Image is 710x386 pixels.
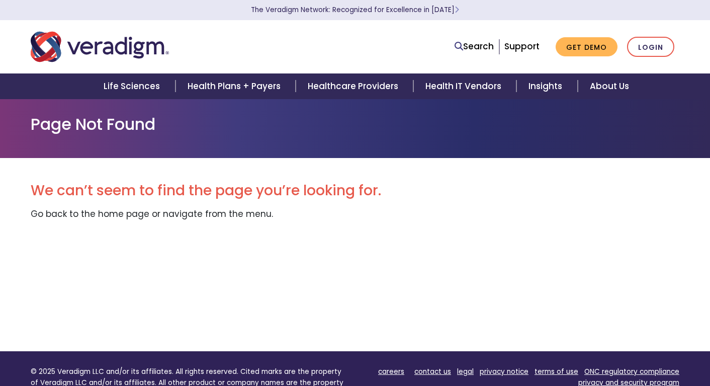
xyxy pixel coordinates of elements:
[251,5,459,15] a: The Veradigm Network: Recognized for Excellence in [DATE]Learn More
[31,182,679,199] h2: We can’t seem to find the page you’re looking for.
[455,5,459,15] span: Learn More
[480,367,528,376] a: privacy notice
[535,367,578,376] a: terms of use
[414,367,451,376] a: contact us
[455,40,494,53] a: Search
[296,73,413,99] a: Healthcare Providers
[175,73,296,99] a: Health Plans + Payers
[378,367,404,376] a: careers
[31,115,679,134] h1: Page Not Found
[31,207,679,221] p: Go back to the home page or navigate from the menu.
[457,367,474,376] a: legal
[504,40,540,52] a: Support
[92,73,175,99] a: Life Sciences
[556,37,617,57] a: Get Demo
[413,73,516,99] a: Health IT Vendors
[516,73,577,99] a: Insights
[578,73,641,99] a: About Us
[627,37,674,57] a: Login
[31,30,169,63] img: Veradigm logo
[584,367,679,376] a: ONC regulatory compliance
